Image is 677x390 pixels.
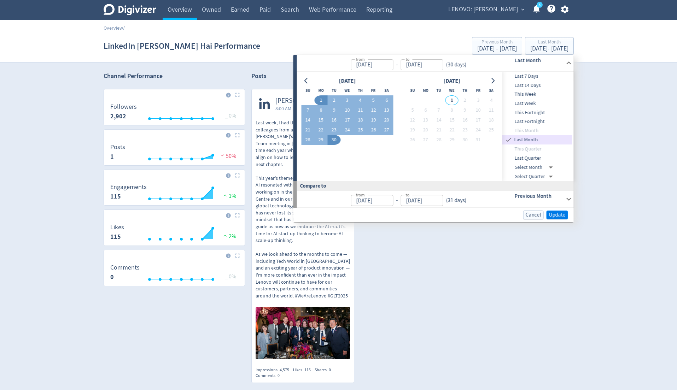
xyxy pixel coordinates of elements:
strong: 1 [110,152,114,161]
th: Tuesday [432,85,445,95]
div: [DATE] - [DATE] [530,46,568,52]
th: Sunday [406,85,419,95]
div: ( 31 days ) [443,196,466,205]
button: 6 [419,105,432,115]
button: Previous Month[DATE] - [DATE] [472,37,522,55]
th: Tuesday [327,85,340,95]
div: Last Fortnight [502,117,572,126]
button: 9 [327,105,340,115]
span: _ 0% [225,112,236,119]
span: 0 [278,373,280,378]
svg: Followers 2,902 [107,104,242,122]
a: 5 [537,2,543,8]
button: 1 [314,95,327,105]
dt: Comments [110,264,140,272]
div: ( 30 days ) [443,61,469,69]
div: Impressions [256,367,293,373]
span: LENOVO: [PERSON_NAME] [448,4,518,15]
th: Saturday [380,85,393,95]
text: 5 [538,2,540,7]
button: 30 [327,135,340,145]
dt: Followers [110,103,137,111]
button: 22 [445,125,459,135]
div: Last Month [530,40,568,46]
h1: LinkedIn [PERSON_NAME] Hai Performance [104,35,260,57]
span: 115 [304,367,311,373]
button: 25 [485,125,498,135]
button: 7 [301,105,314,115]
div: This Week [502,90,572,99]
button: 26 [406,135,419,145]
th: Monday [314,85,327,95]
div: Last 7 Days [502,72,572,81]
div: from-to(30 days)Last Month [297,55,574,72]
span: [PERSON_NAME] [275,97,323,105]
button: 13 [380,105,393,115]
button: 16 [327,115,340,125]
div: [DATE] - [DATE] [477,46,517,52]
button: 3 [472,95,485,105]
img: positive-performance.svg [222,193,229,198]
button: 1 [445,95,459,105]
button: 14 [432,115,445,125]
span: / [123,25,125,31]
dt: Posts [110,143,125,151]
button: 15 [314,115,327,125]
div: [DATE] [337,76,358,86]
span: Last Week [502,100,572,107]
button: Cancel [523,211,544,219]
th: Thursday [459,85,472,95]
th: Monday [419,85,432,95]
button: 31 [472,135,485,145]
button: 11 [485,105,498,115]
span: _ 0% [225,273,236,280]
span: This Fortnight [502,109,572,117]
th: Wednesday [341,85,354,95]
img: negative-performance.svg [219,153,226,158]
h6: Last Month [514,56,563,65]
span: 50% [219,153,236,160]
button: 21 [301,125,314,135]
button: 5 [406,105,419,115]
svg: Engagements 115 [107,184,242,202]
div: - [393,61,401,69]
p: Last week, I had the privilege of joining my colleagues from around the world for [PERSON_NAME]'s... [256,119,350,299]
a: Overview [104,25,123,31]
label: from [356,192,364,198]
img: Placeholder [235,173,240,178]
th: Friday [472,85,485,95]
div: - [393,196,401,205]
div: Select Quarter [515,172,556,181]
div: Last Month [502,135,572,144]
div: [DATE] [441,76,462,86]
button: LENOVO: [PERSON_NAME] [446,4,526,15]
div: Shares [315,367,335,373]
button: 17 [472,115,485,125]
span: This Week [502,90,572,98]
div: Last Quarter [502,154,572,163]
button: 6 [380,95,393,105]
button: 10 [341,105,354,115]
button: 29 [445,135,459,145]
nav: presets [502,72,572,181]
button: 24 [472,125,485,135]
div: Likes [293,367,315,373]
div: Last Week [502,99,572,108]
span: Last 7 Days [502,72,572,80]
button: 16 [459,115,472,125]
button: 23 [459,125,472,135]
div: Last 14 Days [502,81,572,90]
a: [PERSON_NAME]8:00 AM [DATE] AESTLast week, I had the privilege of joining my colleagues from arou... [252,89,354,361]
button: 9 [459,105,472,115]
div: Comments [256,373,284,379]
button: 19 [367,115,380,125]
button: 18 [485,115,498,125]
span: 2% [222,233,236,240]
label: to [405,192,409,198]
label: to [405,56,409,62]
th: Sunday [301,85,314,95]
div: Compare to [293,181,574,190]
button: Last Month[DATE]- [DATE] [525,37,574,55]
span: 1% [222,193,236,200]
button: 2 [327,95,340,105]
